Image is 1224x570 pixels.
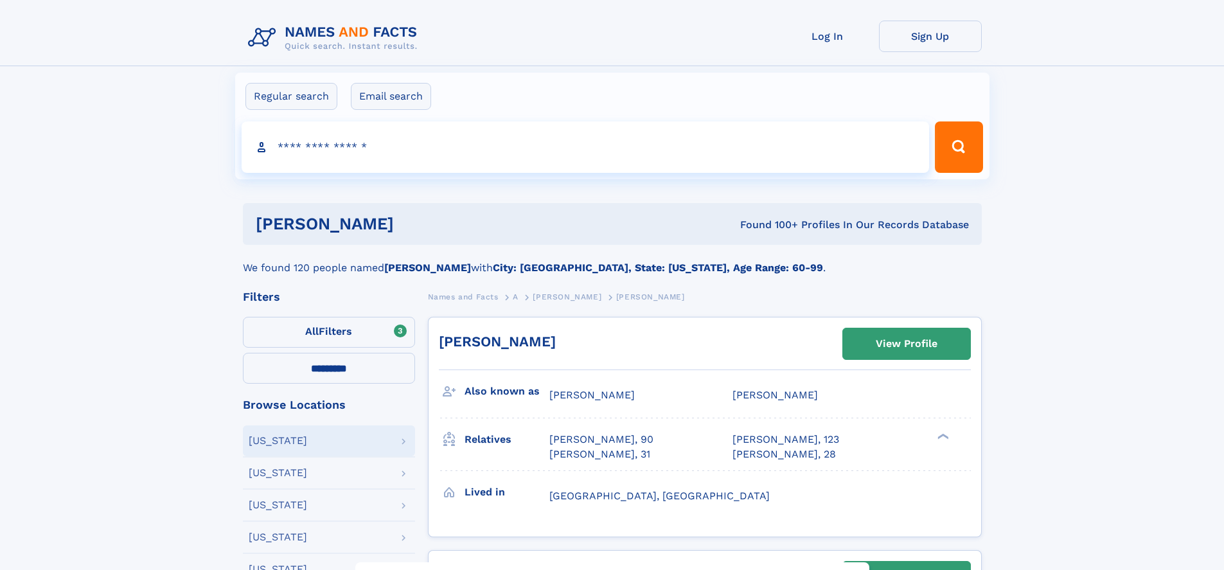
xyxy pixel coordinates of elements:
[616,292,685,301] span: [PERSON_NAME]
[465,429,549,450] h3: Relatives
[934,432,950,441] div: ❯
[243,399,415,411] div: Browse Locations
[243,291,415,303] div: Filters
[549,447,650,461] a: [PERSON_NAME], 31
[243,21,428,55] img: Logo Names and Facts
[243,317,415,348] label: Filters
[249,532,307,542] div: [US_STATE]
[567,218,969,232] div: Found 100+ Profiles In Our Records Database
[879,21,982,52] a: Sign Up
[242,121,930,173] input: search input
[776,21,879,52] a: Log In
[513,292,519,301] span: A
[428,289,499,305] a: Names and Facts
[549,490,770,502] span: [GEOGRAPHIC_DATA], [GEOGRAPHIC_DATA]
[493,262,823,274] b: City: [GEOGRAPHIC_DATA], State: [US_STATE], Age Range: 60-99
[465,380,549,402] h3: Also known as
[533,289,601,305] a: [PERSON_NAME]
[351,83,431,110] label: Email search
[843,328,970,359] a: View Profile
[732,447,836,461] a: [PERSON_NAME], 28
[243,245,982,276] div: We found 120 people named with .
[305,325,319,337] span: All
[549,389,635,401] span: [PERSON_NAME]
[249,500,307,510] div: [US_STATE]
[465,481,549,503] h3: Lived in
[249,468,307,478] div: [US_STATE]
[439,334,556,350] a: [PERSON_NAME]
[256,216,567,232] h1: [PERSON_NAME]
[513,289,519,305] a: A
[876,329,937,359] div: View Profile
[732,389,818,401] span: [PERSON_NAME]
[935,121,982,173] button: Search Button
[549,432,653,447] a: [PERSON_NAME], 90
[732,432,839,447] a: [PERSON_NAME], 123
[245,83,337,110] label: Regular search
[384,262,471,274] b: [PERSON_NAME]
[533,292,601,301] span: [PERSON_NAME]
[249,436,307,446] div: [US_STATE]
